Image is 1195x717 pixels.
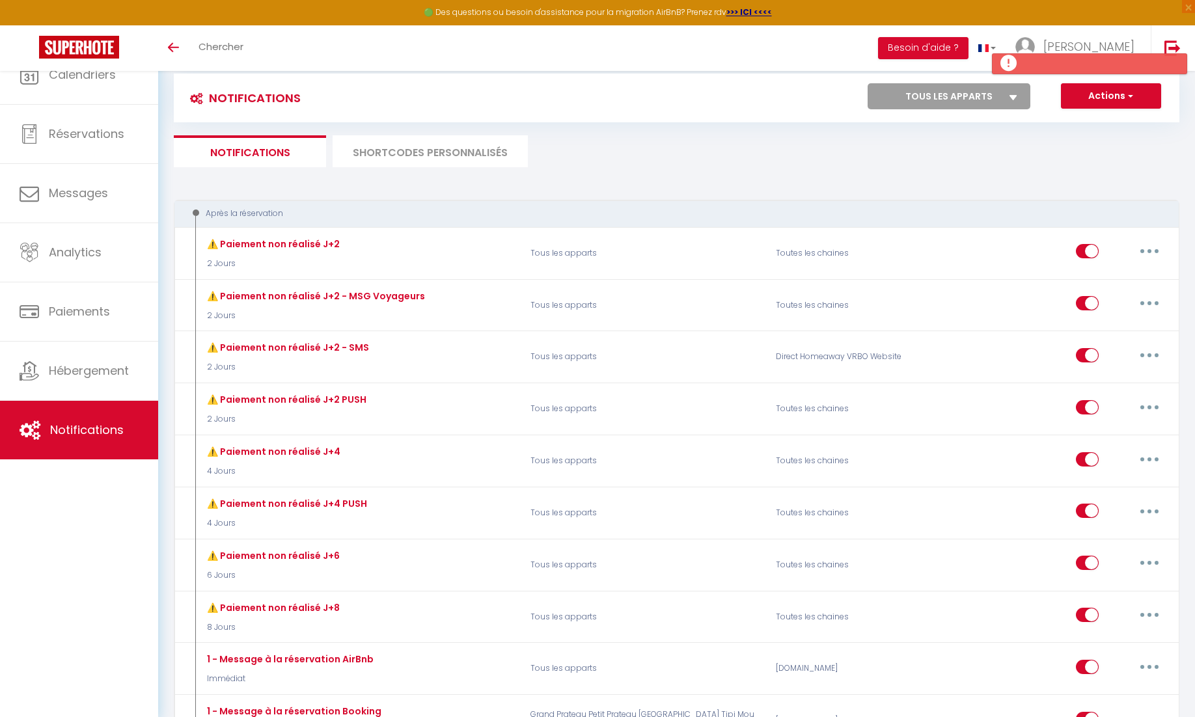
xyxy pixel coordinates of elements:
div: Toutes les chaines [767,234,931,272]
div: Toutes les chaines [767,546,931,584]
p: Tous les apparts [522,598,767,636]
div: ⚠️ Paiement non réalisé J+2 PUSH [204,392,366,407]
img: ... [1015,37,1035,57]
a: >>> ICI <<<< [726,7,772,18]
li: Notifications [174,135,326,167]
p: Tous les apparts [522,650,767,688]
p: 8 Jours [204,621,340,634]
p: Tous les apparts [522,390,767,428]
p: 2 Jours [204,258,340,270]
p: Tous les apparts [522,442,767,480]
div: [DOMAIN_NAME] [767,650,931,688]
div: Toutes les chaines [767,598,931,636]
p: 2 Jours [204,413,366,426]
p: Tous les apparts [522,494,767,532]
p: Tous les apparts [522,546,767,584]
span: Calendriers [49,66,116,83]
div: ⚠️ Paiement non réalisé J+8 [204,601,340,615]
p: Immédiat [204,673,374,685]
span: Chercher [199,40,243,53]
span: [PERSON_NAME] [1043,38,1134,55]
span: Analytics [49,244,102,260]
div: Toutes les chaines [767,286,931,324]
a: Chercher [189,25,253,71]
span: Paiements [49,303,110,319]
span: Réservations [49,126,124,142]
div: 1 - Message à la réservation AirBnb [204,652,374,666]
div: Après la réservation [186,208,1148,220]
li: SHORTCODES PERSONNALISÉS [333,135,528,167]
img: Super Booking [39,36,119,59]
a: ... [PERSON_NAME] [1006,25,1151,71]
button: Actions [1061,83,1161,109]
p: 2 Jours [204,310,425,322]
button: Besoin d'aide ? [878,37,968,59]
div: ⚠️ Paiement non réalisé J+2 [204,237,340,251]
p: 4 Jours [204,517,367,530]
span: Messages [49,185,108,201]
div: ⚠️ Paiement non réalisé J+4 [204,444,340,459]
div: ⚠️ Paiement non réalisé J+2 - SMS [204,340,369,355]
div: ⚠️ Paiement non réalisé J+6 [204,548,340,563]
p: 2 Jours [204,361,369,373]
div: Toutes les chaines [767,442,931,480]
div: ⚠️ Paiement non réalisé J+4 PUSH [204,496,367,511]
p: Tous les apparts [522,234,767,272]
div: Direct Homeaway VRBO Website [767,338,931,376]
div: ⚠️ Paiement non réalisé J+2 - MSG Voyageurs [204,289,425,303]
img: logout [1164,40,1181,56]
span: Hébergement [49,362,129,379]
div: Toutes les chaines [767,390,931,428]
p: Tous les apparts [522,338,767,376]
div: Toutes les chaines [767,494,931,532]
h3: Notifications [184,83,301,113]
p: Tous les apparts [522,286,767,324]
p: 6 Jours [204,569,340,582]
span: Notifications [50,422,124,438]
p: 4 Jours [204,465,340,478]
